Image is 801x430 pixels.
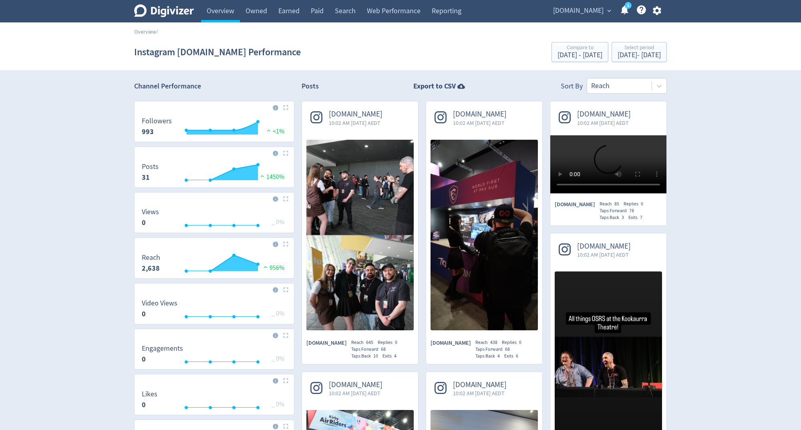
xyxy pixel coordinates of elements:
span: 4 [394,353,396,359]
a: Overview [134,28,156,35]
div: [DATE] - [DATE] [618,52,661,59]
span: [DOMAIN_NAME] [555,201,600,209]
span: 10:02 AM [DATE] AEDT [329,119,382,127]
span: [DOMAIN_NAME] [329,380,382,390]
span: _ 0% [272,400,284,408]
img: positive-performance.svg [262,264,270,270]
span: 10:02 AM [DATE] AEDT [453,119,507,127]
text: 1 [627,3,629,8]
img: Placeholder [283,378,288,383]
span: 645 [366,339,373,346]
span: [DOMAIN_NAME] [577,110,631,119]
span: 0 [519,339,521,346]
img: Placeholder [283,196,288,201]
dt: Likes [142,390,157,399]
strong: 0 [142,354,146,364]
a: [DOMAIN_NAME]10:02 AM [DATE] AEDT[DOMAIN_NAME]Reach85Replies0Taps Forward78Taps Back3Exits7 [550,101,666,221]
div: Exits [504,353,523,360]
div: Sort By [561,81,583,94]
img: Placeholder [283,151,288,156]
span: 10:02 AM [DATE] AEDT [329,389,382,397]
div: Reach [600,201,624,207]
svg: Likes 0 [138,390,291,412]
div: Compare to [557,45,602,52]
div: Taps Back [351,353,382,360]
span: 0 [641,201,643,207]
div: Taps Back [600,214,628,221]
span: [DOMAIN_NAME] [431,339,475,347]
div: Taps Forward [475,346,514,353]
span: 4 [497,353,500,359]
strong: 0 [142,400,146,410]
h1: Instagram [DOMAIN_NAME] Performance [134,39,301,65]
svg: Video Views 0 [138,299,291,321]
div: Taps Forward [351,346,390,353]
a: 1 [625,2,632,9]
span: expand_more [606,7,613,14]
span: 7 [640,214,642,221]
span: 438 [490,339,497,346]
span: / [156,28,158,35]
strong: 31 [142,173,150,182]
span: [DOMAIN_NAME] [553,4,604,17]
svg: Views 0 [138,208,291,229]
span: [DOMAIN_NAME] [453,110,507,119]
div: Taps Forward [600,207,638,214]
img: Placeholder [283,287,288,292]
span: _ 0% [272,355,284,363]
span: 0 [395,339,397,346]
dt: Followers [142,117,172,126]
span: 10:02 AM [DATE] AEDT [577,119,631,127]
button: Compare to[DATE] - [DATE] [551,42,608,62]
strong: 993 [142,127,154,137]
a: [DOMAIN_NAME]10:02 AM [DATE] AEDT[DOMAIN_NAME]Reach645Replies0Taps Forward68Taps Back10Exits4 [302,101,418,359]
dt: Engagements [142,344,183,353]
img: Placeholder [283,241,288,247]
a: [DOMAIN_NAME]10:02 AM [DATE] AEDT[DOMAIN_NAME]Reach438Replies0Taps Forward68Taps Back4Exits6 [426,101,542,359]
span: _ 0% [272,309,284,317]
svg: Followers 993 [138,117,291,139]
span: 10:02 AM [DATE] AEDT [577,251,631,259]
strong: Export to CSV [413,81,456,91]
span: [DOMAIN_NAME] [453,380,507,390]
strong: 0 [142,218,146,227]
img: Placeholder [283,105,288,110]
div: Taps Back [475,353,504,360]
span: 10:02 AM [DATE] AEDT [453,389,507,397]
img: Placeholder [283,424,288,429]
span: 78 [629,207,634,214]
span: 1450% [258,173,284,181]
dt: Posts [142,162,159,171]
div: Replies [378,339,402,346]
span: 3 [622,214,624,221]
dt: Views [142,207,159,217]
span: 10 [373,353,378,359]
div: Reach [351,339,378,346]
span: 85 [614,201,619,207]
svg: Reach 2,638 [138,254,291,275]
span: _ 0% [272,218,284,226]
img: positive-performance.svg [258,173,266,179]
h2: Posts [302,81,319,94]
button: Select period[DATE]- [DATE] [612,42,667,62]
div: Select period [618,45,661,52]
button: [DOMAIN_NAME] [550,4,613,17]
strong: 2,638 [142,263,160,273]
span: 956% [262,264,284,272]
span: [DOMAIN_NAME] [329,110,382,119]
span: 68 [505,346,510,352]
img: Placeholder [283,333,288,338]
span: 68 [381,346,386,352]
div: Exits [382,353,401,360]
div: Reach [475,339,502,346]
strong: 0 [142,309,146,319]
div: Exits [628,214,647,221]
dt: Video Views [142,299,177,308]
dt: Reach [142,253,160,262]
svg: Posts 31 [138,163,291,184]
span: [DOMAIN_NAME] [577,242,631,251]
span: <1% [265,127,284,135]
div: Replies [502,339,526,346]
img: positive-performance.svg [265,127,273,133]
div: [DATE] - [DATE] [557,52,602,59]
